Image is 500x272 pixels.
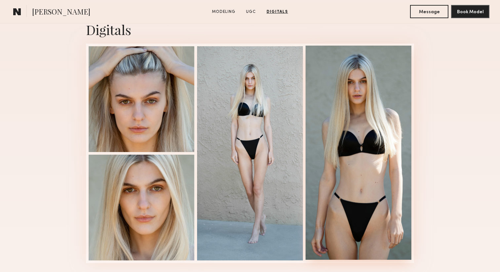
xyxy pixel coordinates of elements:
a: Digitals [264,9,291,15]
a: UGC [243,9,259,15]
div: Digitals [86,21,414,38]
span: [PERSON_NAME] [32,7,90,18]
button: Message [410,5,448,18]
button: Book Model [451,5,489,18]
a: Modeling [209,9,238,15]
a: Book Model [451,9,489,14]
